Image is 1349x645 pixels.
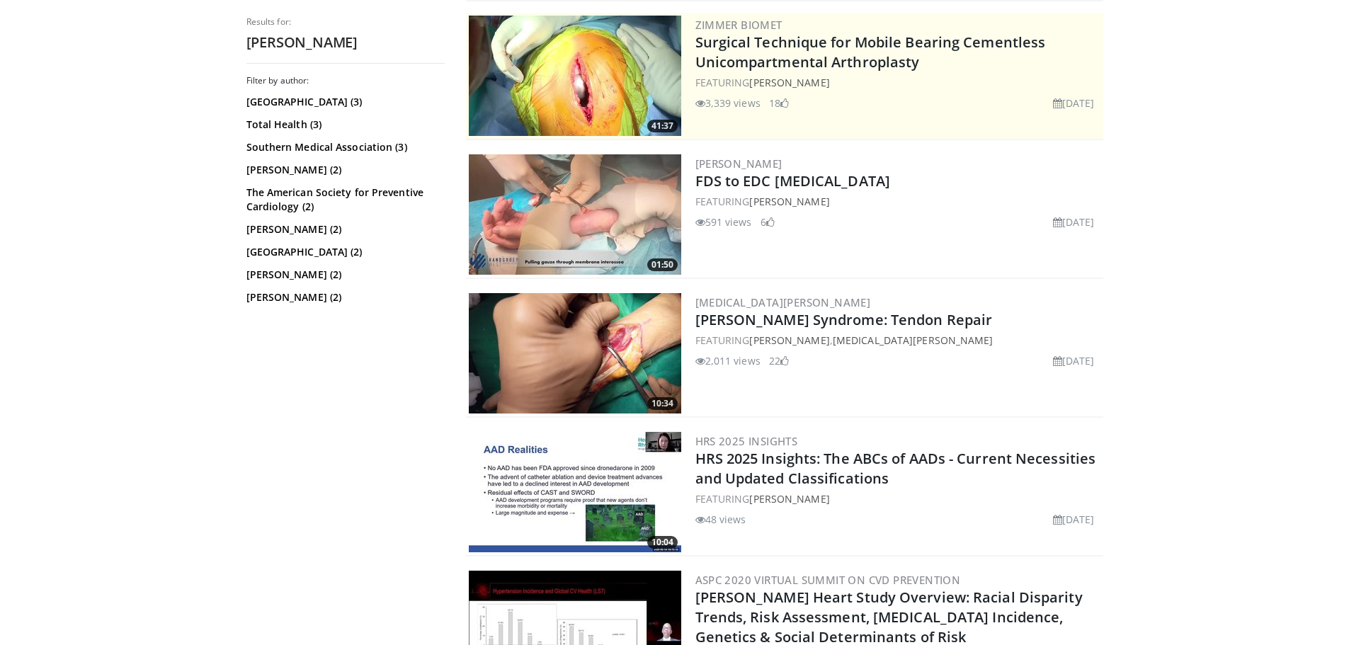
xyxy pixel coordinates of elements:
a: [PERSON_NAME] (2) [246,222,441,236]
li: 22 [769,353,789,368]
li: [DATE] [1053,512,1095,527]
a: Total Health (3) [246,118,441,132]
a: [MEDICAL_DATA][PERSON_NAME] [695,295,871,309]
div: FEATURING [695,75,1100,90]
span: 10:34 [647,397,678,410]
a: Surgical Technique for Mobile Bearing Cementless Unicompartmental Arthroplasty [695,33,1046,72]
a: ASPC 2020 Virtual Summit on CVD Prevention [695,573,961,587]
h3: Filter by author: [246,75,445,86]
li: [DATE] [1053,353,1095,368]
li: 3,339 views [695,96,761,110]
a: Southern Medical Association (3) [246,140,441,154]
a: [PERSON_NAME] [749,76,829,89]
a: [PERSON_NAME] [749,333,829,347]
a: [GEOGRAPHIC_DATA] (3) [246,95,441,109]
li: [DATE] [1053,96,1095,110]
a: Zimmer Biomet [695,18,782,32]
a: [PERSON_NAME] [695,156,782,171]
img: 3aa6911a-0667-44eb-84bc-3ff3a9c4e2e1.300x170_q85_crop-smart_upscale.jpg [469,432,681,552]
a: [PERSON_NAME] [749,492,829,506]
a: 10:04 [469,432,681,552]
a: [MEDICAL_DATA][PERSON_NAME] [833,333,994,347]
h2: [PERSON_NAME] [246,33,445,52]
span: 41:37 [647,120,678,132]
a: 10:34 [469,293,681,413]
a: The American Society for Preventive Cardiology (2) [246,185,441,214]
a: [PERSON_NAME] (2) [246,163,441,177]
li: [DATE] [1053,215,1095,229]
a: [PERSON_NAME] Syndrome: Tendon Repair [695,310,993,329]
a: HRS 2025 Insights [695,434,798,448]
p: Results for: [246,16,445,28]
a: HRS 2025 Insights: The ABCs of AADs - Current Necessities and Updated Classifications [695,449,1096,488]
div: FEATURING [695,491,1100,506]
a: FDS to EDC [MEDICAL_DATA] [695,171,891,190]
div: FEATURING , [695,333,1100,348]
li: 591 views [695,215,752,229]
img: c2ac1c6a-568a-48f4-a22f-37e1d309a625.300x170_q85_crop-smart_upscale.jpg [469,293,681,413]
img: 827ba7c0-d001-4ae6-9e1c-6d4d4016a445.300x170_q85_crop-smart_upscale.jpg [469,16,681,136]
img: 8c77236a-ab05-4c79-82e5-398996b3cec4.300x170_q85_crop-smart_upscale.jpg [469,154,681,275]
a: [GEOGRAPHIC_DATA] (2) [246,245,441,259]
a: [PERSON_NAME] (2) [246,290,441,304]
a: 41:37 [469,16,681,136]
li: 6 [761,215,775,229]
span: 10:04 [647,536,678,549]
li: 2,011 views [695,353,761,368]
span: 01:50 [647,258,678,271]
a: [PERSON_NAME] (2) [246,268,441,282]
a: 01:50 [469,154,681,275]
li: 18 [769,96,789,110]
li: 48 views [695,512,746,527]
div: FEATURING [695,194,1100,209]
a: [PERSON_NAME] [749,195,829,208]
